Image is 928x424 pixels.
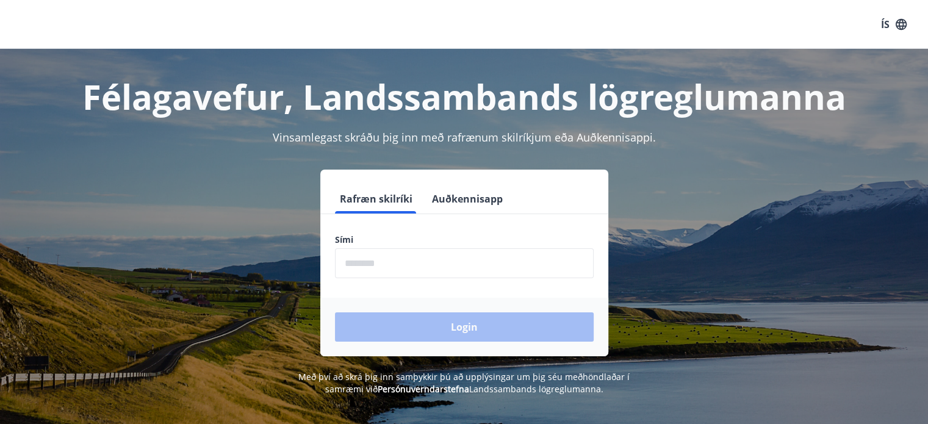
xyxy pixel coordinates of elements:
button: Rafræn skilríki [335,184,417,214]
a: Persónuverndarstefna [378,383,469,395]
span: Með því að skrá þig inn samþykkir þú að upplýsingar um þig séu meðhöndlaðar í samræmi við Landssa... [298,371,630,395]
span: Vinsamlegast skráðu þig inn með rafrænum skilríkjum eða Auðkennisappi. [273,130,656,145]
button: ÍS [874,13,913,35]
h1: Félagavefur, Landssambands lögreglumanna [40,73,889,120]
button: Auðkennisapp [427,184,508,214]
label: Sími [335,234,594,246]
